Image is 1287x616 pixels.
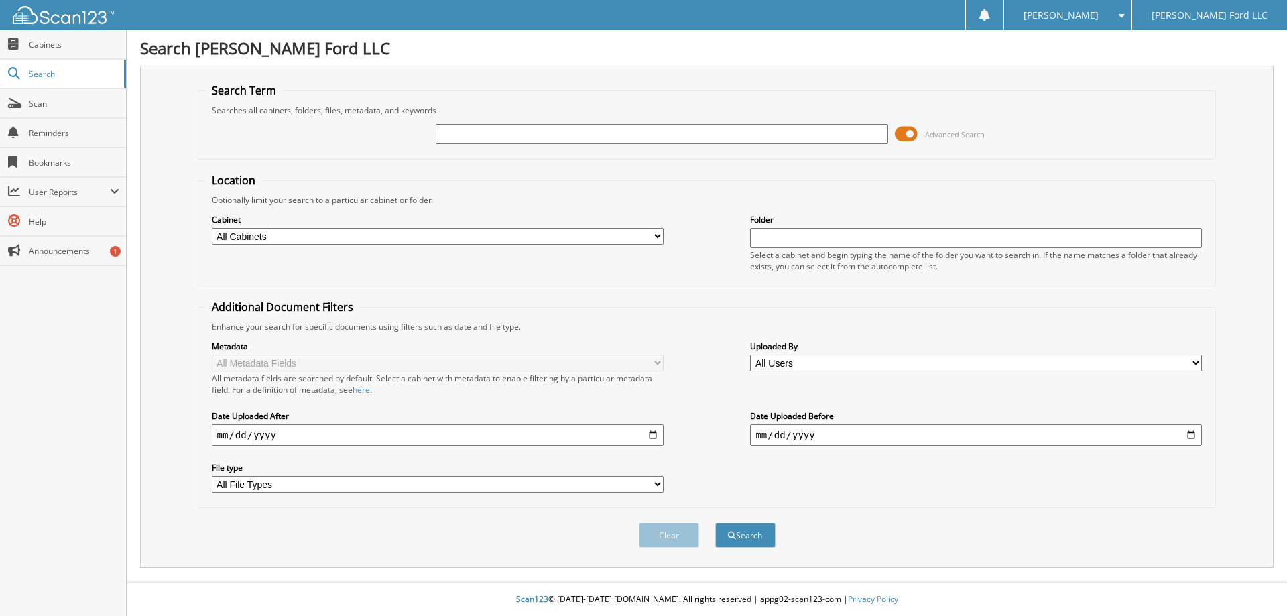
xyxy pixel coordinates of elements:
a: here [353,384,370,395]
button: Search [715,523,776,548]
input: start [212,424,664,446]
legend: Additional Document Filters [205,300,360,314]
span: Advanced Search [925,129,985,139]
label: Cabinet [212,214,664,225]
img: scan123-logo-white.svg [13,6,114,24]
div: Optionally limit your search to a particular cabinet or folder [205,194,1209,206]
a: Privacy Policy [848,593,898,605]
legend: Search Term [205,83,283,98]
legend: Location [205,173,262,188]
iframe: Chat Widget [1220,552,1287,616]
label: Date Uploaded After [212,410,664,422]
label: Metadata [212,341,664,352]
span: User Reports [29,186,110,198]
label: Uploaded By [750,341,1202,352]
span: [PERSON_NAME] [1024,11,1099,19]
div: © [DATE]-[DATE] [DOMAIN_NAME]. All rights reserved | appg02-scan123-com | [127,583,1287,616]
div: All metadata fields are searched by default. Select a cabinet with metadata to enable filtering b... [212,373,664,395]
span: Scan [29,98,119,109]
span: Help [29,216,119,227]
h1: Search [PERSON_NAME] Ford LLC [140,37,1274,59]
span: Announcements [29,245,119,257]
div: Select a cabinet and begin typing the name of the folder you want to search in. If the name match... [750,249,1202,272]
button: Clear [639,523,699,548]
label: Date Uploaded Before [750,410,1202,422]
div: Searches all cabinets, folders, files, metadata, and keywords [205,105,1209,116]
label: File type [212,462,664,473]
span: Cabinets [29,39,119,50]
span: Reminders [29,127,119,139]
label: Folder [750,214,1202,225]
div: 1 [110,246,121,257]
span: Scan123 [516,593,548,605]
input: end [750,424,1202,446]
span: Search [29,68,117,80]
span: Bookmarks [29,157,119,168]
div: Enhance your search for specific documents using filters such as date and file type. [205,321,1209,332]
span: [PERSON_NAME] Ford LLC [1152,11,1268,19]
